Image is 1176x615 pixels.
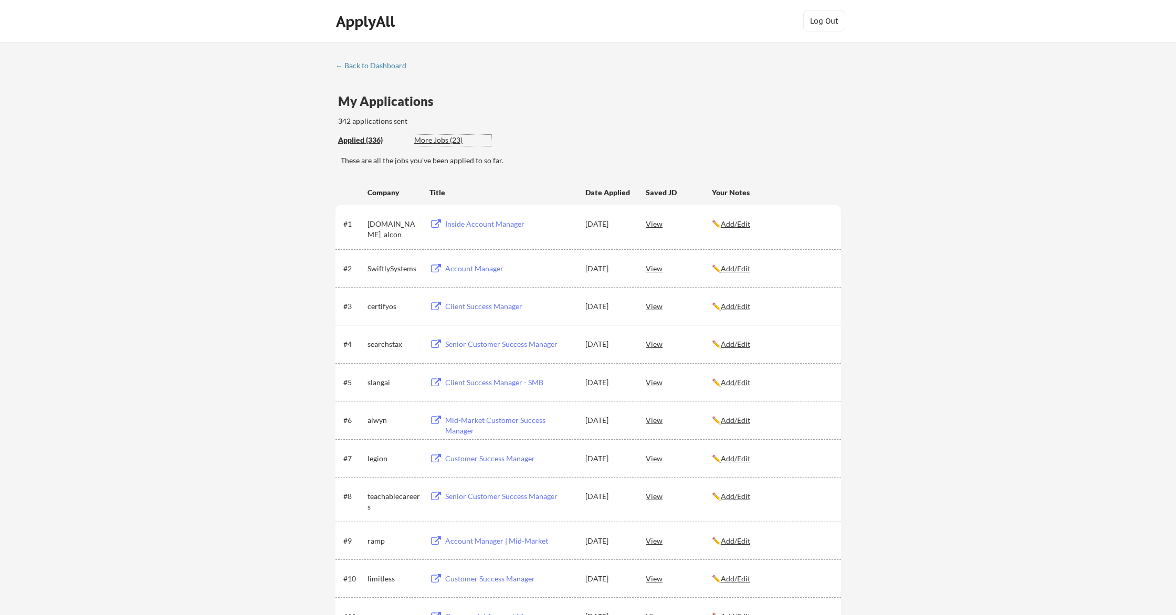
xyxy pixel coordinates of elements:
u: Add/Edit [721,340,750,348]
div: Mid-Market Customer Success Manager [445,415,575,436]
div: Customer Success Manager [445,574,575,584]
div: SwiftlySystems [367,263,420,274]
u: Add/Edit [721,378,750,387]
div: ✏️ [712,574,832,584]
div: #1 [343,219,364,229]
div: View [646,214,712,233]
div: ✏️ [712,263,832,274]
div: Title [429,187,575,198]
div: ✏️ [712,491,832,502]
u: Add/Edit [721,492,750,501]
u: Add/Edit [721,416,750,425]
div: View [646,373,712,391]
div: ✏️ [712,301,832,312]
div: Account Manager [445,263,575,274]
div: 342 applications sent [338,116,541,126]
u: Add/Edit [721,536,750,545]
div: #3 [343,301,364,312]
div: #10 [343,574,364,584]
div: [DATE] [585,377,632,388]
div: [DATE] [585,536,632,546]
div: Company [367,187,420,198]
div: teachablecareers [367,491,420,512]
div: #2 [343,263,364,274]
div: #7 [343,453,364,464]
div: Your Notes [712,187,832,198]
u: Add/Edit [721,302,750,311]
div: View [646,449,712,468]
div: Applied (336) [338,135,406,145]
div: limitless [367,574,420,584]
div: aiwyn [367,415,420,426]
div: #8 [343,491,364,502]
div: certifyos [367,301,420,312]
div: Saved JD [646,183,712,202]
div: [DATE] [585,339,632,349]
div: Customer Success Manager [445,453,575,464]
div: ✏️ [712,536,832,546]
div: View [646,296,712,315]
button: Log Out [803,10,845,31]
div: legion [367,453,420,464]
div: slangai [367,377,420,388]
div: [DATE] [585,574,632,584]
u: Add/Edit [721,219,750,228]
div: View [646,531,712,550]
div: Inside Account Manager [445,219,575,229]
u: Add/Edit [721,264,750,273]
a: ← Back to Dashboard [335,61,414,72]
u: Add/Edit [721,454,750,463]
div: View [646,410,712,429]
div: ✏️ [712,339,832,349]
div: ✏️ [712,415,832,426]
div: ramp [367,536,420,546]
div: [DATE] [585,453,632,464]
div: More Jobs (23) [414,135,491,145]
div: ApplyAll [336,13,398,30]
div: #5 [343,377,364,388]
div: View [646,486,712,505]
div: Account Manager | Mid-Market [445,536,575,546]
div: These are job applications we think you'd be a good fit for, but couldn't apply you to automatica... [414,135,491,146]
div: searchstax [367,339,420,349]
div: These are all the jobs you've been applied to so far. [338,135,406,146]
div: #9 [343,536,364,546]
div: ← Back to Dashboard [335,62,414,69]
u: Add/Edit [721,574,750,583]
div: These are all the jobs you've been applied to so far. [341,155,841,166]
div: [DATE] [585,263,632,274]
div: #6 [343,415,364,426]
div: [DATE] [585,301,632,312]
div: View [646,569,712,588]
div: [DATE] [585,415,632,426]
div: ✏️ [712,453,832,464]
div: View [646,334,712,353]
div: My Applications [338,95,442,108]
div: Date Applied [585,187,632,198]
div: ✏️ [712,219,832,229]
div: #4 [343,339,364,349]
div: Client Success Manager - SMB [445,377,575,388]
div: [DATE] [585,219,632,229]
div: Senior Customer Success Manager [445,339,575,349]
div: Senior Customer Success Manager [445,491,575,502]
div: ✏️ [712,377,832,388]
div: View [646,259,712,278]
div: [DATE] [585,491,632,502]
div: Client Success Manager [445,301,575,312]
div: [DOMAIN_NAME]_alcon [367,219,420,239]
